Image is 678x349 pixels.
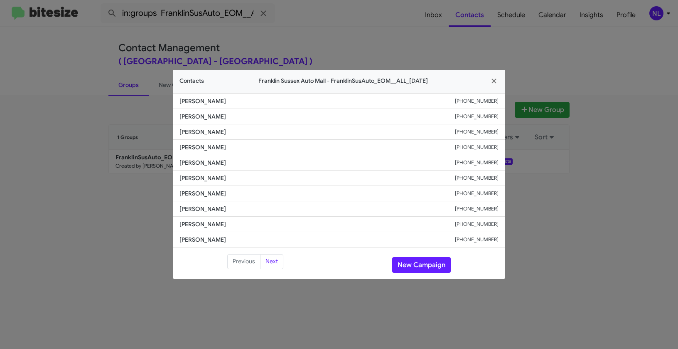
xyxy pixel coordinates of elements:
[179,128,455,136] span: [PERSON_NAME]
[455,220,499,228] small: [PHONE_NUMBER]
[179,158,455,167] span: [PERSON_NAME]
[179,189,455,198] span: [PERSON_NAME]
[455,112,499,121] small: [PHONE_NUMBER]
[455,158,499,167] small: [PHONE_NUMBER]
[179,77,204,85] span: Contacts
[455,174,499,182] small: [PHONE_NUMBER]
[179,143,455,151] span: [PERSON_NAME]
[455,97,499,105] small: [PHONE_NUMBER]
[179,235,455,244] span: [PERSON_NAME]
[392,257,451,273] button: New Campaign
[204,77,483,85] span: Franklin Sussex Auto Mall - FranklinSusAuto_EOM__ALL_[DATE]
[179,174,455,182] span: [PERSON_NAME]
[455,235,499,244] small: [PHONE_NUMBER]
[179,205,455,213] span: [PERSON_NAME]
[179,220,455,228] span: [PERSON_NAME]
[455,143,499,151] small: [PHONE_NUMBER]
[455,128,499,136] small: [PHONE_NUMBER]
[260,254,283,269] button: Next
[455,205,499,213] small: [PHONE_NUMBER]
[455,189,499,198] small: [PHONE_NUMBER]
[179,112,455,121] span: [PERSON_NAME]
[179,97,455,105] span: [PERSON_NAME]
